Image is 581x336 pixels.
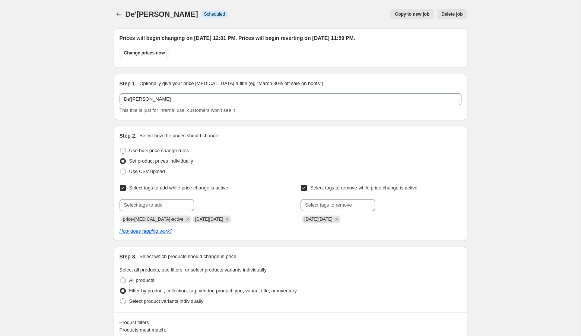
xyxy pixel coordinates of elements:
[120,48,169,58] button: Change prices now
[120,93,461,105] input: 30% off holiday sale
[224,216,231,223] button: Remove black friday
[120,319,461,326] div: Product filters
[123,217,184,222] span: price-change-job-active
[184,216,191,223] button: Remove price-change-job-active
[120,34,461,42] h2: Prices will begin changing on [DATE] 12:01 PM. Prices will begin reverting on [DATE] 11:59 PM.
[304,217,333,222] span: black friday
[437,9,467,19] button: Delete job
[395,11,429,17] span: Copy to new job
[204,11,225,17] span: Scheduled
[333,216,340,223] button: Remove black friday
[129,185,228,191] span: Select tags to add while price change is active
[120,107,235,113] span: This title is just for internal use, customers won't see it
[129,169,165,174] span: Use CSV upload
[124,50,165,56] span: Change prices now
[139,253,236,260] p: Select which products should change in price
[129,158,193,164] span: Set product prices individually
[120,327,166,333] span: Products must match:
[195,217,223,222] span: black friday
[126,10,198,18] span: De'[PERSON_NAME]
[441,11,463,17] span: Delete job
[139,80,323,87] p: Optionally give your price [MEDICAL_DATA] a title (eg "March 30% off sale on boots")
[120,80,137,87] h2: Step 1.
[120,253,137,260] h2: Step 3.
[120,199,194,211] input: Select tags to add
[120,228,172,234] a: How does tagging work?
[129,298,203,304] span: Select product variants individually
[310,185,418,191] span: Select tags to remove while price change is active
[114,9,124,19] button: Price change jobs
[390,9,434,19] button: Copy to new job
[120,267,267,273] span: Select all products, use filters, or select products variants individually
[129,148,189,153] span: Use bulk price change rules
[139,132,218,139] p: Select how the prices should change
[129,277,155,283] span: All products
[301,199,375,211] input: Select tags to remove
[120,132,137,139] h2: Step 2.
[129,288,297,293] span: Filter by product, collection, tag, vendor, product type, variant title, or inventory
